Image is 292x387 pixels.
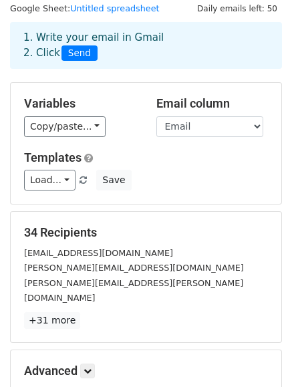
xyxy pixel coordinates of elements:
[24,96,136,111] h5: Variables
[24,312,80,329] a: +31 more
[96,170,131,190] button: Save
[24,263,244,273] small: [PERSON_NAME][EMAIL_ADDRESS][DOMAIN_NAME]
[10,3,160,13] small: Google Sheet:
[24,225,268,240] h5: 34 Recipients
[24,364,268,378] h5: Advanced
[24,170,76,190] a: Load...
[156,96,269,111] h5: Email column
[61,45,98,61] span: Send
[24,150,82,164] a: Templates
[13,30,279,61] div: 1. Write your email in Gmail 2. Click
[225,323,292,387] iframe: Chat Widget
[192,3,282,13] a: Daily emails left: 50
[225,323,292,387] div: 聊天小组件
[70,3,159,13] a: Untitled spreadsheet
[24,116,106,137] a: Copy/paste...
[24,278,243,303] small: [PERSON_NAME][EMAIL_ADDRESS][PERSON_NAME][DOMAIN_NAME]
[192,1,282,16] span: Daily emails left: 50
[24,248,173,258] small: [EMAIL_ADDRESS][DOMAIN_NAME]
